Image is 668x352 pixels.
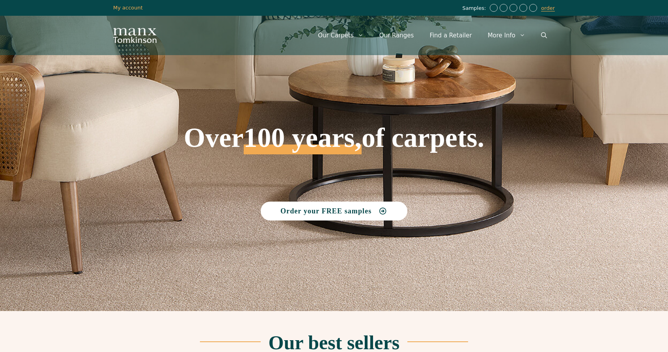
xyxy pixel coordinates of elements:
a: Our Carpets [310,24,371,47]
a: order [541,5,555,11]
a: Open Search Bar [533,24,555,47]
a: My account [113,5,143,11]
h1: Over of carpets. [113,67,555,154]
a: Find a Retailer [422,24,480,47]
span: Samples: [462,5,488,12]
a: Order your FREE samples [261,202,407,220]
a: More Info [480,24,533,47]
nav: Primary [310,24,555,47]
img: Manx Tomkinson [113,28,157,43]
a: Our Ranges [371,24,422,47]
span: Order your FREE samples [280,207,371,215]
span: 100 years, [244,131,362,154]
